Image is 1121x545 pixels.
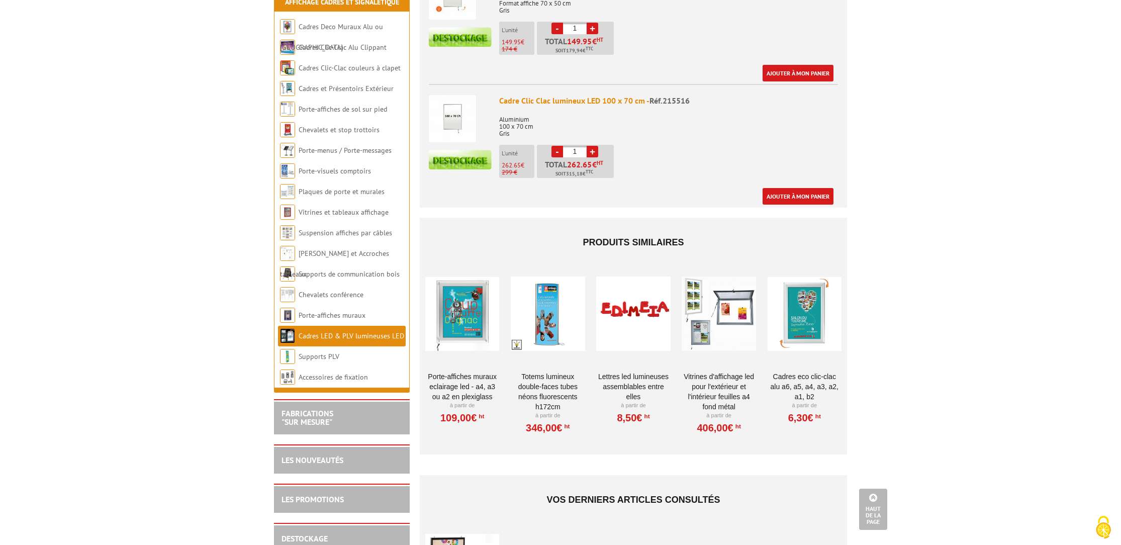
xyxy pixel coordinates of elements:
[583,237,684,247] span: Produits similaires
[280,102,295,117] img: Porte-affiches de sol sur pied
[768,402,842,410] p: À partir de
[567,160,592,168] span: 262.65
[429,27,492,47] img: destockage
[499,95,838,107] div: Cadre Clic Clac lumineux LED 100 x 70 cm -
[299,105,387,114] a: Porte-affiches de sol sur pied
[617,415,649,421] a: 8,50€HT
[280,349,295,364] img: Supports PLV
[788,415,821,421] a: 6,30€HT
[733,423,741,430] sup: HT
[682,372,756,412] a: Vitrines d'affichage LED pour l'extérieur et l'intérieur feuilles A4 fond métal
[551,146,563,157] a: -
[429,95,476,142] img: Cadre Clic Clac lumineux LED 100 x 70 cm
[502,46,534,53] p: 174 €
[566,47,583,55] span: 179,94
[282,533,328,543] a: DESTOCKAGE
[280,370,295,385] img: Accessoires de fixation
[282,494,344,504] a: LES PROMOTIONS
[299,290,363,299] a: Chevalets conférence
[440,415,484,421] a: 109,00€HT
[280,249,389,279] a: [PERSON_NAME] et Accroches tableaux
[299,373,368,382] a: Accessoires de fixation
[477,413,484,420] sup: HT
[763,65,833,81] a: Ajouter à mon panier
[280,328,295,343] img: Cadres LED & PLV lumineuses LED
[280,308,295,323] img: Porte-affiches muraux
[280,163,295,178] img: Porte-visuels comptoirs
[499,109,838,137] p: Aluminium 100 x 70 cm Gris
[282,408,333,427] a: FABRICATIONS"Sur Mesure"
[299,331,404,340] a: Cadres LED & PLV lumineuses LED
[597,159,603,166] sup: HT
[299,311,365,320] a: Porte-affiches muraux
[1091,515,1116,540] img: Cookies (fenêtre modale)
[299,228,392,237] a: Suspension affiches par câbles
[429,150,492,169] img: destockage
[502,161,521,169] span: 262.65
[592,160,597,168] span: €
[586,46,593,51] sup: TTC
[502,150,534,157] p: L'unité
[682,412,756,420] p: À partir de
[299,43,387,52] a: Cadres Clic-Clac Alu Clippant
[502,27,534,34] p: L'unité
[1086,511,1121,545] button: Cookies (fenêtre modale)
[546,495,720,505] span: Vos derniers articles consultés
[592,37,597,45] span: €
[299,208,389,217] a: Vitrines et tableaux affichage
[299,352,339,361] a: Supports PLV
[280,225,295,240] img: Suspension affiches par câbles
[526,425,570,431] a: 346,00€HT
[551,23,563,34] a: -
[299,166,371,175] a: Porte-visuels comptoirs
[813,413,821,420] sup: HT
[562,423,570,430] sup: HT
[539,160,614,178] p: Total
[555,47,593,55] span: Soit €
[299,125,380,134] a: Chevalets et stop trottoirs
[280,246,295,261] img: Cimaises et Accroches tableaux
[425,372,499,402] a: Porte-Affiches Muraux Eclairage LED - A4, A3 ou A2 en plexiglass
[567,37,592,45] span: 149.95
[280,143,295,158] img: Porte-menus / Porte-messages
[649,96,690,106] span: Réf.215516
[299,269,400,279] a: Supports de communication bois
[280,81,295,96] img: Cadres et Présentoirs Extérieur
[425,402,499,410] p: À partir de
[763,188,833,205] a: Ajouter à mon panier
[511,412,585,420] p: À partir de
[299,63,401,72] a: Cadres Clic-Clac couleurs à clapet
[299,84,394,93] a: Cadres et Présentoirs Extérieur
[280,22,383,52] a: Cadres Deco Muraux Alu ou [GEOGRAPHIC_DATA]
[596,372,670,402] a: Lettres LED lumineuses assemblables entre elles
[859,489,887,530] a: Haut de la page
[502,38,521,46] span: 149.95
[502,162,534,169] p: €
[511,372,585,412] a: Totems lumineux double-faces tubes néons fluorescents H172cm
[587,23,598,34] a: +
[642,413,649,420] sup: HT
[566,170,583,178] span: 315,18
[282,455,343,465] a: LES NOUVEAUTÉS
[280,122,295,137] img: Chevalets et stop trottoirs
[280,184,295,199] img: Plaques de porte et murales
[587,146,598,157] a: +
[280,287,295,302] img: Chevalets conférence
[555,170,593,178] span: Soit €
[539,37,614,55] p: Total
[586,169,593,174] sup: TTC
[502,169,534,176] p: 299 €
[280,205,295,220] img: Vitrines et tableaux affichage
[280,19,295,34] img: Cadres Deco Muraux Alu ou Bois
[597,36,603,43] sup: HT
[768,372,842,402] a: Cadres Eco Clic-Clac alu A6, A5, A4, A3, A2, A1, B2
[697,425,740,431] a: 406,00€HT
[280,60,295,75] img: Cadres Clic-Clac couleurs à clapet
[299,146,392,155] a: Porte-menus / Porte-messages
[502,39,534,46] p: €
[596,402,670,410] p: À partir de
[299,187,385,196] a: Plaques de porte et murales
